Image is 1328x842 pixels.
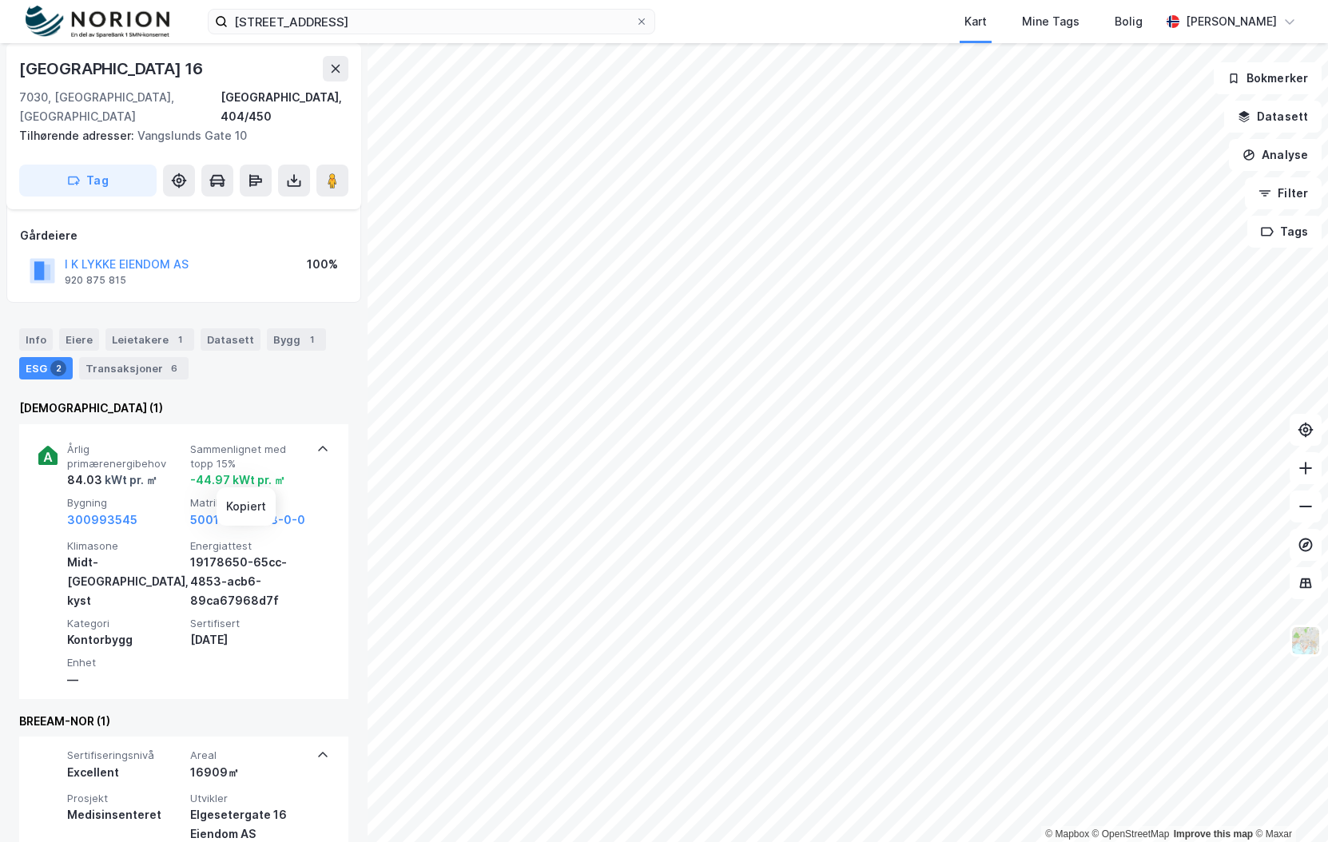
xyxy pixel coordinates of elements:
[50,360,66,376] div: 2
[166,360,182,376] div: 6
[1248,765,1328,842] iframe: Chat Widget
[67,471,157,490] div: 84.03
[67,792,184,805] span: Prosjekt
[1045,828,1089,840] a: Mapbox
[190,792,307,805] span: Utvikler
[19,56,206,81] div: [GEOGRAPHIC_DATA] 16
[19,399,348,418] div: [DEMOGRAPHIC_DATA] (1)
[19,165,157,197] button: Tag
[1115,12,1143,31] div: Bolig
[1214,62,1322,94] button: Bokmerker
[20,226,348,245] div: Gårdeiere
[67,763,184,782] div: Excellent
[1092,828,1170,840] a: OpenStreetMap
[19,328,53,351] div: Info
[67,539,184,553] span: Klimasone
[1022,12,1079,31] div: Mine Tags
[1245,177,1322,209] button: Filter
[19,129,137,142] span: Tilhørende adresser:
[190,553,307,610] div: 19178650-65cc-4853-acb6-89ca67968d7f
[1248,765,1328,842] div: Kontrollprogram for chat
[964,12,987,31] div: Kart
[1290,626,1321,656] img: Z
[1229,139,1322,171] button: Analyse
[190,496,307,510] span: Matrikkel
[67,510,137,530] button: 300993545
[190,510,305,530] button: 5001-404-348-0-0
[67,749,184,762] span: Sertifiseringsnivå
[190,617,307,630] span: Sertifisert
[67,805,184,824] div: Medisinsenteret
[190,471,285,490] div: -44.97 kWt pr. ㎡
[190,630,307,649] div: [DATE]
[67,443,184,471] span: Årlig primærenergibehov
[59,328,99,351] div: Eiere
[19,712,348,731] div: BREEAM-NOR (1)
[65,274,126,287] div: 920 875 815
[67,553,184,610] div: Midt-[GEOGRAPHIC_DATA], kyst
[1186,12,1277,31] div: [PERSON_NAME]
[67,630,184,649] div: Kontorbygg
[1174,828,1253,840] a: Improve this map
[1247,216,1322,248] button: Tags
[105,328,194,351] div: Leietakere
[304,332,320,348] div: 1
[102,471,157,490] div: kWt pr. ㎡
[79,357,189,379] div: Transaksjoner
[19,126,336,145] div: Vangslunds Gate 10
[67,670,184,689] div: —
[172,332,188,348] div: 1
[228,10,635,34] input: Søk på adresse, matrikkel, gårdeiere, leietakere eller personer
[19,357,73,379] div: ESG
[190,443,307,471] span: Sammenlignet med topp 15%
[190,749,307,762] span: Areal
[221,88,348,126] div: [GEOGRAPHIC_DATA], 404/450
[19,88,221,126] div: 7030, [GEOGRAPHIC_DATA], [GEOGRAPHIC_DATA]
[67,656,184,669] span: Enhet
[201,328,260,351] div: Datasett
[1224,101,1322,133] button: Datasett
[307,255,338,274] div: 100%
[67,496,184,510] span: Bygning
[190,763,307,782] div: 16909㎡
[267,328,326,351] div: Bygg
[67,617,184,630] span: Kategori
[26,6,169,38] img: norion-logo.80e7a08dc31c2e691866.png
[190,539,307,553] span: Energiattest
